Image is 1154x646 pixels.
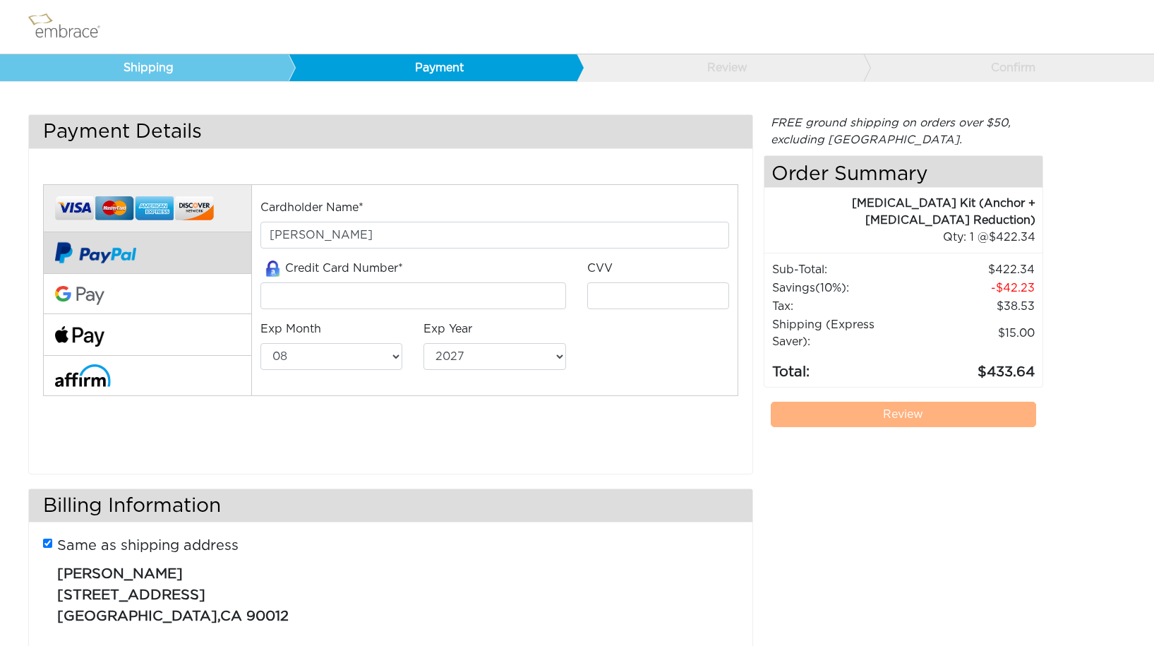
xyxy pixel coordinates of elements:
[782,229,1035,246] div: 1 @
[57,588,205,602] span: [STREET_ADDRESS]
[260,260,403,277] label: Credit Card Number*
[25,9,116,44] img: logo.png
[916,261,1035,279] td: 422.34
[764,156,1042,188] h4: Order Summary
[55,232,136,273] img: paypal-v2.png
[57,567,183,581] span: [PERSON_NAME]
[815,282,846,294] span: (10%)
[916,297,1035,316] td: 38.53
[57,609,217,623] span: [GEOGRAPHIC_DATA]
[423,321,472,337] label: Exp Year
[55,364,111,386] img: affirm-logo.svg
[989,232,1035,243] span: 422.34
[863,54,1152,81] a: Confirm
[55,326,104,347] img: fullApplePay.png
[771,316,917,351] td: Shipping (Express Saver):
[771,402,1036,427] a: Review
[220,609,242,623] span: CA
[916,279,1035,297] td: 42.23
[246,609,289,623] span: 90012
[55,286,104,306] img: Google-Pay-Logo.svg
[55,192,214,225] img: credit-cards.png
[288,54,577,81] a: Payment
[764,114,1043,148] div: FREE ground shipping on orders over $50, excluding [GEOGRAPHIC_DATA].
[771,261,917,279] td: Sub-Total:
[29,115,752,148] h3: Payment Details
[260,321,321,337] label: Exp Month
[771,351,917,383] td: Total:
[771,297,917,316] td: Tax:
[771,279,917,297] td: Savings :
[260,199,363,216] label: Cardholder Name*
[916,316,1035,351] td: $15.00
[57,556,727,627] p: ,
[576,54,865,81] a: Review
[764,195,1035,229] div: [MEDICAL_DATA] Kit (Anchor + [MEDICAL_DATA] Reduction)
[57,535,239,556] label: Same as shipping address
[29,489,752,522] h3: Billing Information
[260,261,285,277] img: amazon-lock.png
[587,260,613,277] label: CVV
[916,351,1035,383] td: 433.64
